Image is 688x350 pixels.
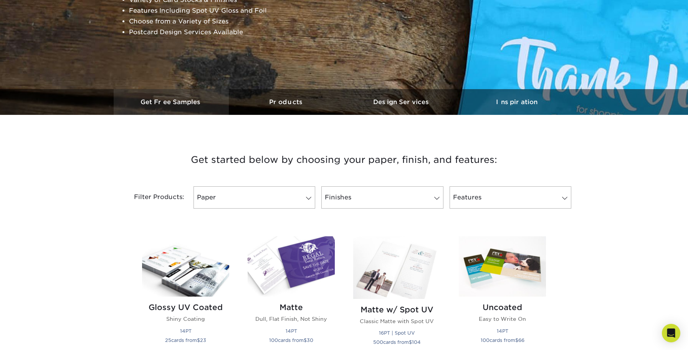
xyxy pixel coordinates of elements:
a: Features [450,186,571,209]
span: $ [409,339,412,345]
img: Matte Postcards [248,236,335,297]
span: 30 [307,337,313,343]
span: 100 [269,337,278,343]
small: 14PT [286,328,297,334]
p: Easy to Write On [459,315,546,323]
span: $ [515,337,518,343]
h2: Uncoated [459,303,546,312]
small: 14PT [180,328,192,334]
small: cards from [481,337,524,343]
p: Shiny Coating [142,315,229,323]
h2: Glossy UV Coated [142,303,229,312]
span: 500 [373,339,383,345]
h3: Get Free Samples [114,98,229,106]
iframe: Google Customer Reviews [2,327,65,347]
h3: Inspiration [459,98,574,106]
div: Open Intercom Messenger [662,324,680,342]
h2: Matte w/ Spot UV [353,305,440,314]
span: 100 [481,337,490,343]
div: Filter Products: [114,186,190,209]
img: Matte w/ Spot UV Postcards [353,236,440,299]
p: Dull, Flat Finish, Not Shiny [248,315,335,323]
img: Uncoated Postcards [459,236,546,297]
span: 66 [518,337,524,343]
span: 23 [200,337,206,343]
a: Get Free Samples [114,89,229,115]
a: Paper [193,186,315,209]
a: Products [229,89,344,115]
p: Classic Matte with Spot UV [353,317,440,325]
img: Glossy UV Coated Postcards [142,236,229,297]
a: Design Services [344,89,459,115]
h2: Matte [248,303,335,312]
li: Features Including Spot UV Gloss and Foil [129,5,315,16]
small: cards from [165,337,206,343]
small: cards from [269,337,313,343]
small: 14PT [497,328,508,334]
a: Inspiration [459,89,574,115]
span: 25 [165,337,171,343]
li: Postcard Design Services Available [129,27,315,38]
span: $ [304,337,307,343]
span: 104 [412,339,421,345]
a: Finishes [321,186,443,209]
h3: Design Services [344,98,459,106]
small: 16PT | Spot UV [379,330,415,336]
h3: Get started below by choosing your paper, finish, and features: [119,143,569,177]
li: Choose from a Variety of Sizes [129,16,315,27]
span: $ [197,337,200,343]
h3: Products [229,98,344,106]
small: cards from [373,339,421,345]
